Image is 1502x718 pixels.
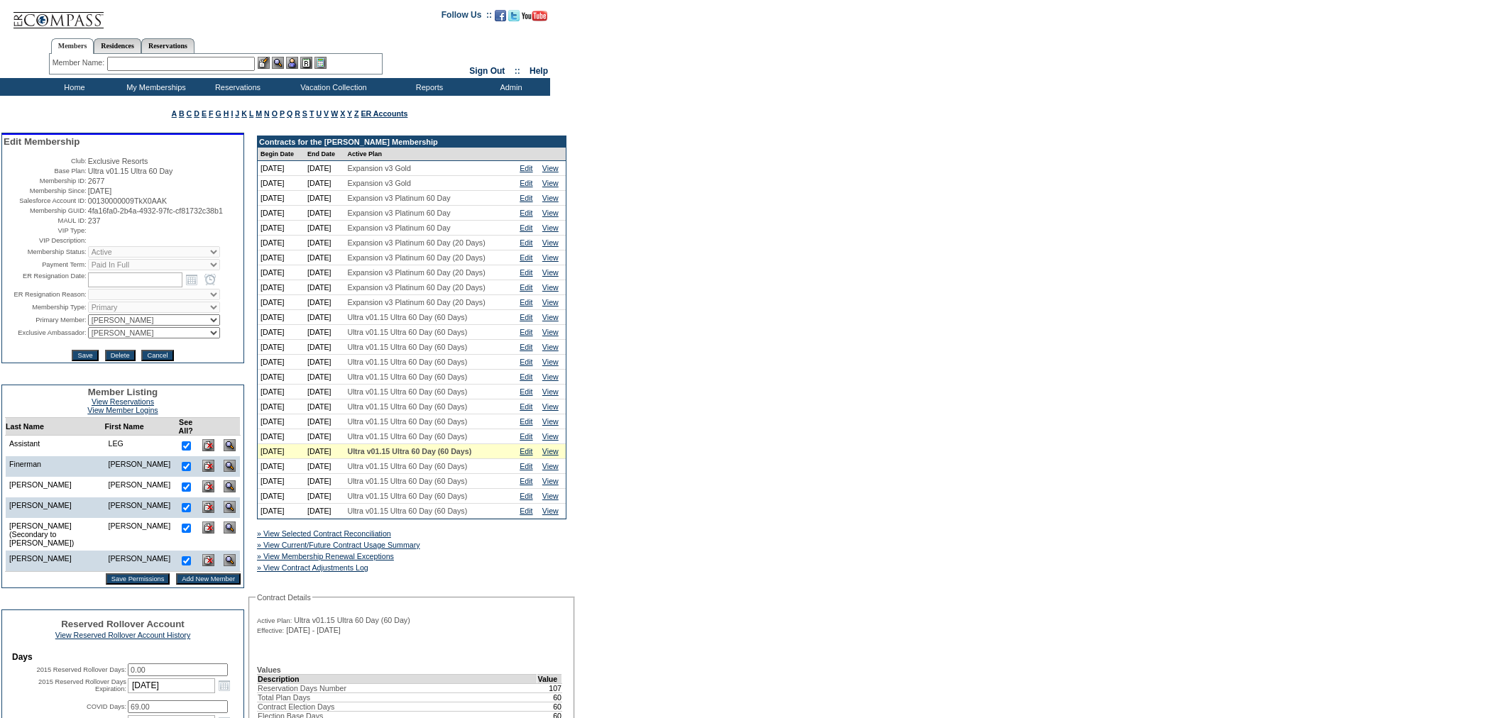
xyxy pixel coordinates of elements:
td: [DATE] [305,325,344,340]
a: View [542,164,559,172]
a: Edit [520,164,532,172]
td: [DATE] [258,355,305,370]
td: [DATE] [305,429,344,444]
a: Reservations [141,38,194,53]
span: Active Plan: [257,617,292,625]
td: [DATE] [258,280,305,295]
td: [DATE] [258,414,305,429]
td: [DATE] [258,370,305,385]
img: Delete [202,460,214,472]
a: E [202,109,207,118]
span: Expansion v3 Platinum 60 Day (20 Days) [347,283,485,292]
a: View [542,507,559,515]
td: End Date [305,148,344,161]
a: X [340,109,345,118]
a: View [542,432,559,441]
img: View Dashboard [224,501,236,513]
td: [PERSON_NAME] [105,497,175,518]
span: Ultra v01.15 Ultra 60 Day (60 Days) [347,343,467,351]
a: View [542,372,559,381]
td: [DATE] [258,429,305,444]
a: Subscribe to our YouTube Channel [522,14,547,23]
a: Open the time view popup. [202,272,218,287]
td: [DATE] [258,221,305,236]
a: Members [51,38,94,54]
a: » View Selected Contract Reconciliation [257,529,391,538]
td: Finerman [6,456,105,477]
td: VIP Type: [4,226,87,235]
td: ER Resignation Reason: [4,289,87,300]
td: 107 [537,683,562,692]
a: G [215,109,221,118]
label: COVID Days: [87,703,126,710]
td: [PERSON_NAME] [105,477,175,497]
a: Follow us on Twitter [508,14,520,23]
td: [DATE] [258,385,305,399]
a: B [179,109,185,118]
a: Edit [520,253,532,262]
td: Club: [4,157,87,165]
span: 4fa16fa0-2b4a-4932-97fc-cf81732c38b1 [88,206,223,215]
a: View [542,447,559,455]
td: [PERSON_NAME] [6,477,105,497]
td: Contracts for the [PERSON_NAME] Membership [258,136,566,148]
a: M [256,109,262,118]
a: Edit [520,328,532,336]
td: [DATE] [305,161,344,176]
td: [DATE] [305,191,344,206]
span: Expansion v3 Platinum 60 Day [347,209,450,217]
input: Cancel [141,350,173,361]
td: First Name [105,418,175,436]
a: A [172,109,177,118]
a: View [542,343,559,351]
a: View [542,268,559,277]
img: Subscribe to our YouTube Channel [522,11,547,21]
td: [PERSON_NAME] (Secondary to [PERSON_NAME]) [6,518,105,551]
a: Open the calendar popup. [216,678,232,693]
a: Z [354,109,359,118]
td: [DATE] [305,399,344,414]
a: View Member Logins [87,406,158,414]
td: Reservations [195,78,277,96]
a: Edit [520,313,532,321]
td: Membership Status: [4,246,87,258]
a: Edit [520,387,532,396]
a: F [209,109,214,118]
img: Delete [202,521,214,534]
img: Delete [202,480,214,492]
a: View [542,387,559,396]
span: Ultra v01.15 Ultra 60 Day (60 Days) [347,417,467,426]
img: View Dashboard [224,460,236,472]
td: [DATE] [258,236,305,250]
a: Edit [520,402,532,411]
a: Edit [520,507,532,515]
span: Expansion v3 Platinum 60 Day (20 Days) [347,238,485,247]
span: Expansion v3 Gold [347,164,410,172]
td: Reports [387,78,468,96]
a: View [542,253,559,262]
a: View [542,209,559,217]
a: Edit [520,343,532,351]
td: [DATE] [258,310,305,325]
span: Expansion v3 Gold [347,179,410,187]
td: ER Resignation Date: [4,272,87,287]
a: Edit [520,238,532,247]
td: Begin Date [258,148,305,161]
td: [DATE] [305,250,344,265]
a: Edit [520,194,532,202]
span: Ultra v01.15 Ultra 60 Day (60 Days) [347,447,471,455]
td: [PERSON_NAME] [105,551,175,572]
span: Total Plan Days [258,693,310,702]
td: [DATE] [305,414,344,429]
span: Effective: [257,626,284,635]
span: Ultra v01.15 Ultra 60 Day (60 Days) [347,387,467,396]
img: View Dashboard [224,480,236,492]
img: Delete [202,554,214,566]
span: [DATE] - [DATE] [286,626,341,634]
td: Payment Term: [4,259,87,270]
td: [DATE] [305,355,344,370]
td: [DATE] [258,295,305,310]
span: Expansion v3 Platinum 60 Day (20 Days) [347,253,485,262]
span: Expansion v3 Platinum 60 Day [347,194,450,202]
td: [DATE] [258,191,305,206]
